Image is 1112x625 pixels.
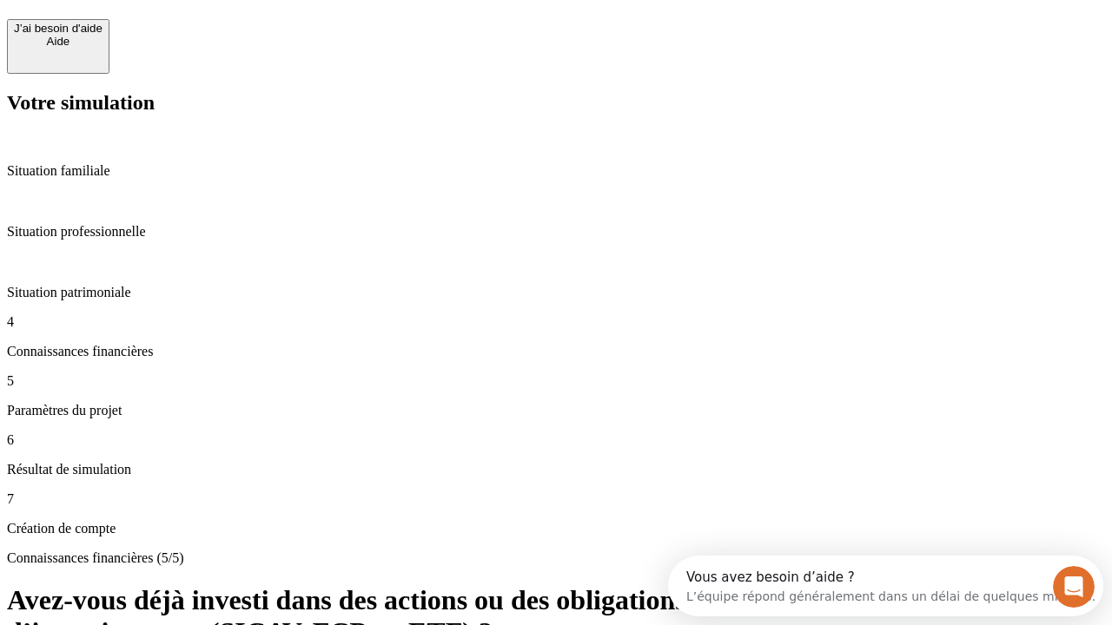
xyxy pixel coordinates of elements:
p: Résultat de simulation [7,462,1105,477]
iframe: Intercom live chat [1053,566,1095,608]
div: Ouvrir le Messenger Intercom [7,7,479,55]
div: Vous avez besoin d’aide ? [18,15,427,29]
p: Connaissances financières (5/5) [7,550,1105,566]
p: 6 [7,432,1105,448]
iframe: Intercom live chat discovery launcher [668,556,1103,616]
div: J’ai besoin d'aide [14,22,103,35]
p: Paramètres du projet [7,403,1105,418]
p: Situation familiale [7,163,1105,179]
p: 5 [7,373,1105,389]
h2: Votre simulation [7,91,1105,115]
p: Connaissances financières [7,344,1105,359]
p: 7 [7,491,1105,507]
p: 4 [7,314,1105,330]
p: Situation patrimoniale [7,285,1105,300]
button: J’ai besoin d'aideAide [7,19,109,74]
div: Aide [14,35,103,48]
p: Situation professionnelle [7,224,1105,240]
div: L’équipe répond généralement dans un délai de quelques minutes. [18,29,427,47]
p: Création de compte [7,521,1105,536]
